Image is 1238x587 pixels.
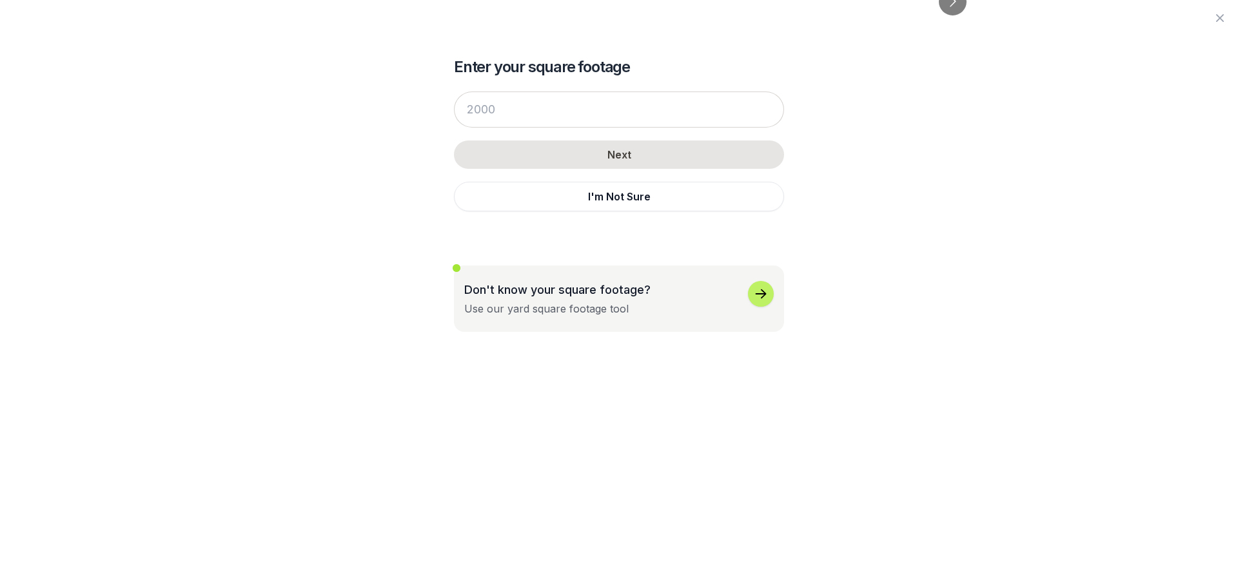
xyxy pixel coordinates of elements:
[454,57,784,77] h2: Enter your square footage
[454,182,784,211] button: I'm Not Sure
[454,140,784,169] button: Next
[454,265,784,332] button: Don't know your square footage?Use our yard square footage tool
[464,281,651,298] p: Don't know your square footage?
[454,91,784,128] input: 2000
[464,301,629,316] div: Use our yard square footage tool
